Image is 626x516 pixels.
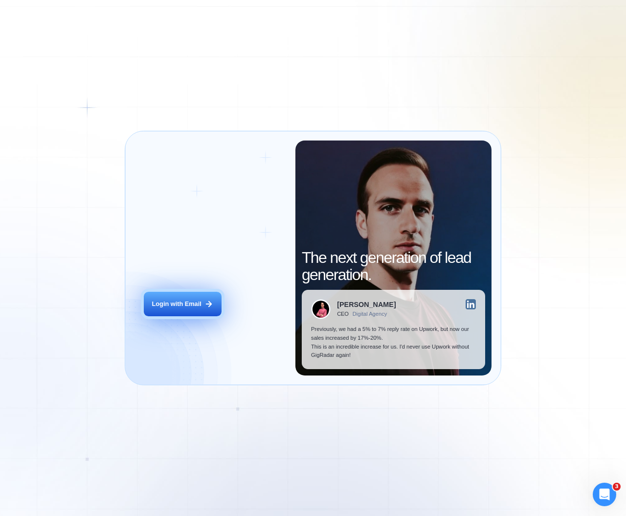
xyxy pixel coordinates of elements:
div: CEO [337,311,349,317]
span: 3 [613,483,621,491]
div: Digital Agency [353,311,387,317]
div: Login with Email [152,300,201,308]
button: Login with Email [144,292,221,316]
h2: The next generation of lead generation. [302,249,485,283]
p: Previously, we had a 5% to 7% reply rate on Upwork, but now our sales increased by 17%-20%. This ... [311,325,476,359]
div: [PERSON_NAME] [337,301,396,308]
iframe: Intercom live chat [593,483,616,506]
